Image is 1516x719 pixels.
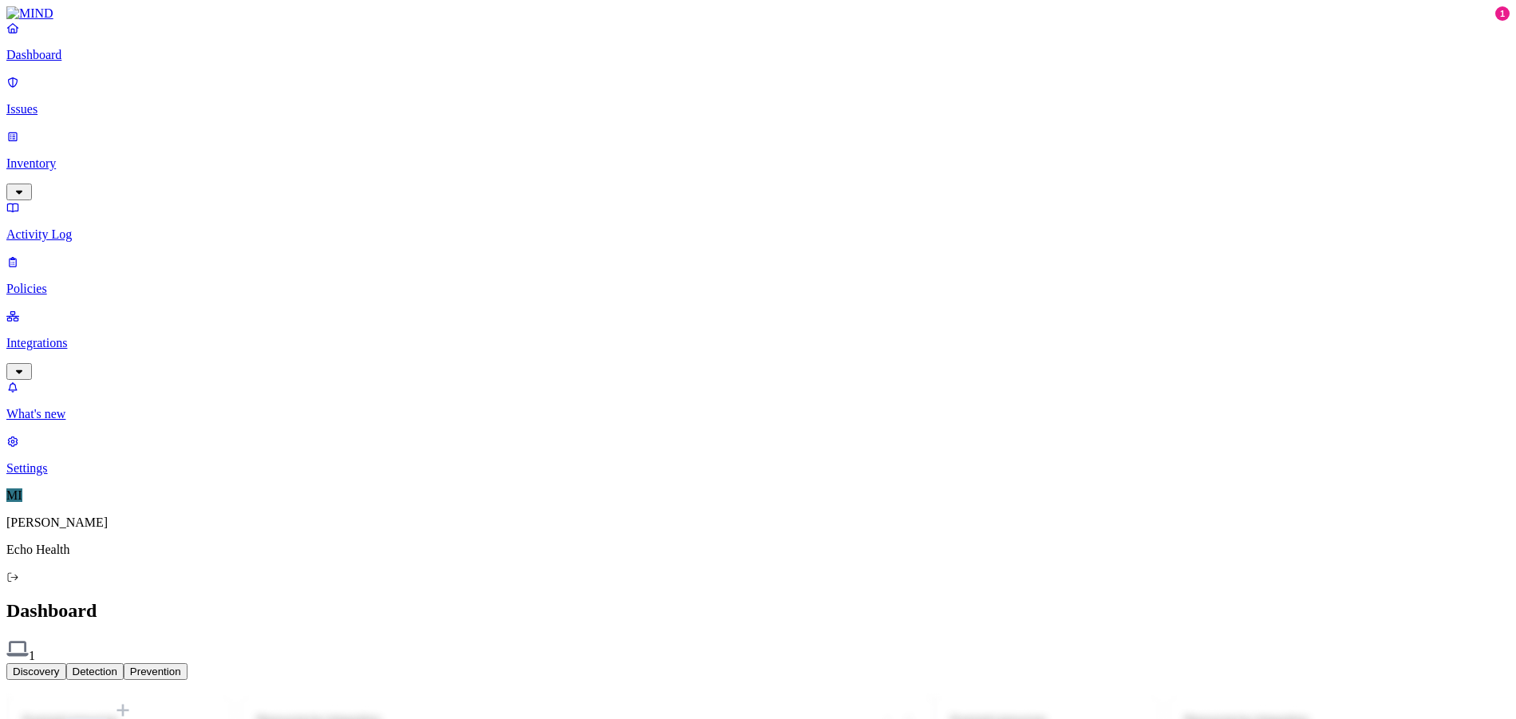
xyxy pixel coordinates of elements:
[6,255,1510,296] a: Policies
[6,75,1510,117] a: Issues
[6,380,1510,421] a: What's new
[6,102,1510,117] p: Issues
[6,638,29,660] img: svg%3e
[6,516,1510,530] p: [PERSON_NAME]
[6,434,1510,476] a: Settings
[6,543,1510,557] p: Echo Health
[6,282,1510,296] p: Policies
[124,663,188,680] button: Prevention
[6,6,1510,21] a: MIND
[6,48,1510,62] p: Dashboard
[6,336,1510,350] p: Integrations
[6,309,1510,377] a: Integrations
[29,649,35,662] span: 1
[6,200,1510,242] a: Activity Log
[6,129,1510,198] a: Inventory
[6,227,1510,242] p: Activity Log
[6,407,1510,421] p: What's new
[6,21,1510,62] a: Dashboard
[6,461,1510,476] p: Settings
[66,663,124,680] button: Detection
[6,488,22,502] span: MI
[6,663,66,680] button: Discovery
[6,600,1510,622] h2: Dashboard
[1495,6,1510,21] div: 1
[6,156,1510,171] p: Inventory
[6,6,53,21] img: MIND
